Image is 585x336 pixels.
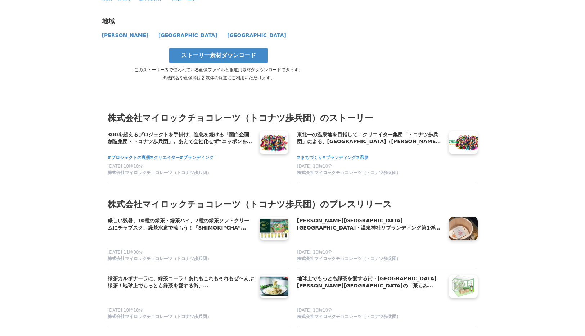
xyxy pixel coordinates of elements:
span: 株式会社マイロックチョコレーツ（トコナツ歩兵団） [108,256,211,262]
span: [DATE] 10時10分 [108,164,143,169]
a: #まちづくり [297,154,322,161]
a: 株式会社マイロックチョコレーツ（トコナツ歩兵団） [297,256,443,263]
a: 株式会社マイロックチョコレーツ（トコナツ歩兵団） [297,314,443,321]
span: [PERSON_NAME] [102,32,149,38]
a: 厳しい残暑、10種の緑茶・緑茶ハイ、7種の緑茶ソフトクリームにチャブスク、緑茶水道で涼もう！「SHIMOKI“CHA” [GEOGRAPHIC_DATA]」（シモキチャ リョクチャ カレッジ） [108,217,254,232]
span: [DATE] 10時10分 [108,308,143,313]
a: 株式会社マイロックチョコレーツ（トコナツ歩兵団） [108,256,254,263]
a: ストーリー素材ダウンロード [169,48,268,63]
a: 東北一の温泉地を目指して！クリエイター集団「トコナツ歩兵団」による、[GEOGRAPHIC_DATA]（[PERSON_NAME][GEOGRAPHIC_DATA]）の温泉・炭鉱・フラによる再生の物語 [297,131,443,146]
a: #ブランディング [180,154,213,161]
h2: 株式会社マイロックチョコレーツ（トコナツ歩兵団）のプレスリリース [108,197,478,211]
a: #ブランディング [322,154,356,161]
a: 緑茶カルボナーラに、緑茶コーラ！あれもこれもそれもぜ〜んぶ緑茶！地球上でもっとも緑茶を愛する街、[GEOGRAPHIC_DATA][PERSON_NAME][GEOGRAPHIC_DATA]「[... [108,275,254,290]
a: #クリエイター [150,154,180,161]
span: 株式会社マイロックチョコレーツ（トコナツ歩兵団） [297,170,401,176]
span: [GEOGRAPHIC_DATA] [158,32,217,38]
a: [GEOGRAPHIC_DATA] [227,34,286,38]
h3: 株式会社マイロックチョコレーツ（トコナツ歩兵団）のストーリー [108,111,478,125]
span: [DATE] 10時10分 [297,308,333,313]
a: [PERSON_NAME][GEOGRAPHIC_DATA][GEOGRAPHIC_DATA]・温泉神社リブランディング第1弾・新ロゴマークと体験型お参り「癒しの湯浴み祈願」誕生！境内から湧く[... [297,217,443,232]
a: [GEOGRAPHIC_DATA] [158,34,219,38]
a: 株式会社マイロックチョコレーツ（トコナツ歩兵団） [108,314,254,321]
a: [PERSON_NAME] [102,34,150,38]
a: 300を超えるプロジェクトを手掛け、進化を続ける「面白企画創造集団・トコナツ歩兵団」。あえて会社化せず”ニッポンを、セカイを、オモシロく”するクリエイター集団の魅力。 [108,131,254,146]
span: 株式会社マイロックチョコレーツ（トコナツ歩兵団） [108,314,211,320]
span: [DATE] 11時00分 [108,250,143,255]
div: 地域 [102,17,332,26]
span: [GEOGRAPHIC_DATA] [227,32,286,38]
a: #プロジェクトの裏側 [108,154,150,161]
span: 株式会社マイロックチョコレーツ（トコナツ歩兵団） [297,256,401,262]
span: [DATE] 10時10分 [297,164,333,169]
a: 地球上でもっとも緑茶を愛する街・[GEOGRAPHIC_DATA][PERSON_NAME][GEOGRAPHIC_DATA]の「茶もみFACTORY」（[DATE][GEOGRAPHIC_DA... [297,275,443,290]
a: 株式会社マイロックチョコレーツ（トコナツ歩兵団） [108,170,254,177]
a: #温泉 [356,154,368,161]
span: 株式会社マイロックチョコレーツ（トコナツ歩兵団） [297,314,401,320]
a: 株式会社マイロックチョコレーツ（トコナツ歩兵団） [297,170,443,177]
span: 株式会社マイロックチョコレーツ（トコナツ歩兵団） [108,170,211,176]
p: このストーリー内で使われている画像ファイルと報道用素材がダウンロードできます。 掲載内容や画像等は各媒体の報道にご利用いただけます。 [102,66,335,82]
span: [DATE] 10時10分 [297,250,333,255]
